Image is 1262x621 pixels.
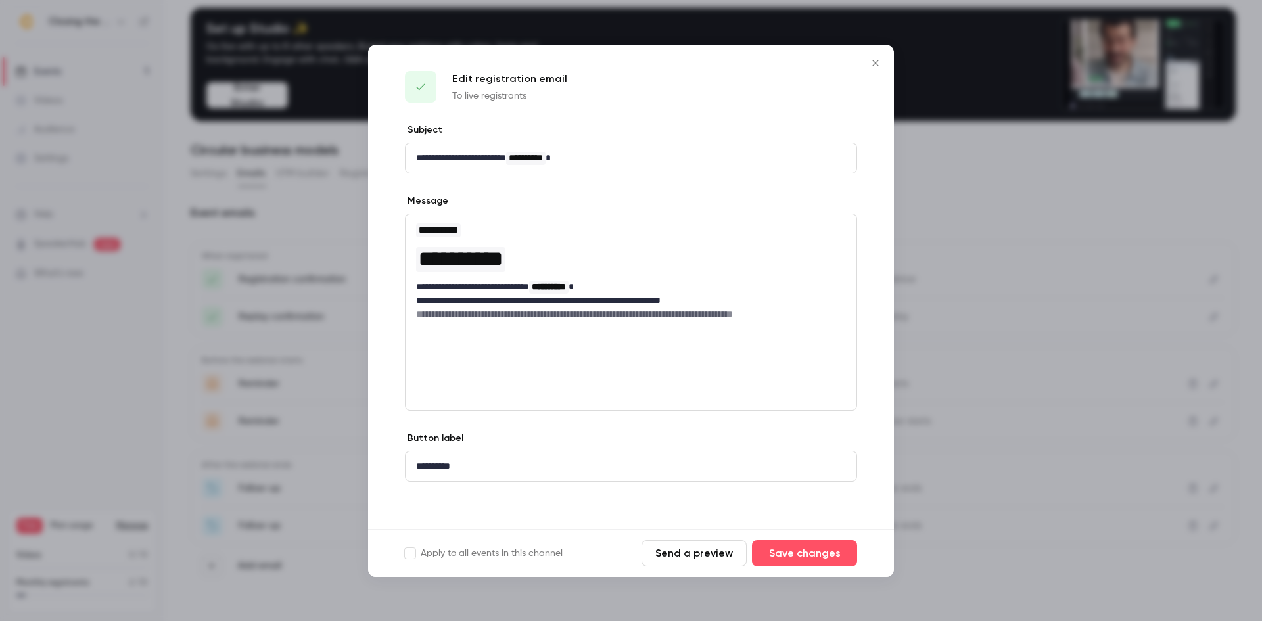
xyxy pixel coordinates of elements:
div: editor [406,451,856,481]
label: Message [405,195,448,208]
label: Apply to all events in this channel [405,547,563,560]
div: editor [406,143,856,173]
p: Edit registration email [452,71,567,87]
label: Subject [405,124,442,137]
button: Close [862,50,889,76]
div: editor [406,214,856,329]
label: Button label [405,432,463,445]
button: Send a preview [642,540,747,566]
button: Save changes [752,540,857,566]
p: To live registrants [452,89,567,103]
